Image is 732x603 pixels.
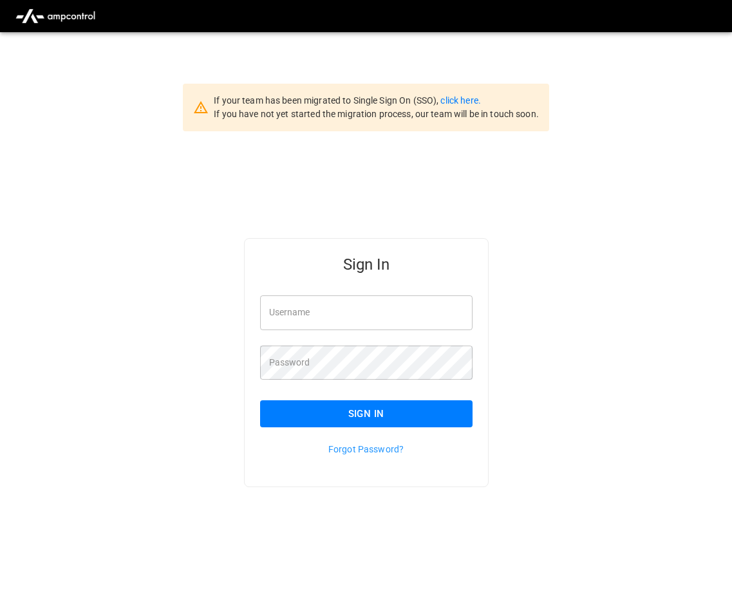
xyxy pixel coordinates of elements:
[440,95,480,106] a: click here.
[214,109,539,119] span: If you have not yet started the migration process, our team will be in touch soon.
[260,254,473,275] h5: Sign In
[260,443,473,456] p: Forgot Password?
[10,4,100,28] img: ampcontrol.io logo
[260,400,473,427] button: Sign In
[214,95,440,106] span: If your team has been migrated to Single Sign On (SSO),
